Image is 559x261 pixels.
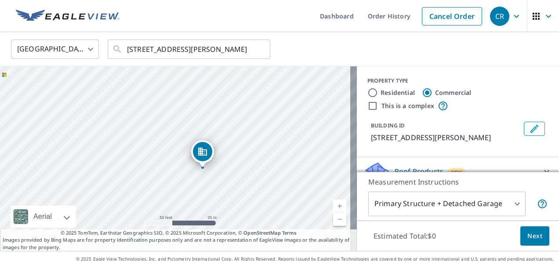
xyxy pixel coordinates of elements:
[367,77,548,85] div: PROPERTY TYPE
[451,169,462,176] span: New
[16,10,120,23] img: EV Logo
[527,231,542,242] span: Next
[191,140,214,167] div: Dropped pin, building 1, Commercial property, 661 Mckinley St Calexico, CA 92231
[368,192,526,216] div: Primary Structure + Detached Garage
[367,226,443,246] p: Estimated Total: $0
[333,213,346,226] a: Current Level 19, Zoom Out
[364,161,552,182] div: Roof ProductsNew
[31,206,54,228] div: Aerial
[490,7,509,26] div: CR
[371,122,405,129] p: BUILDING ID
[61,229,297,237] span: © 2025 TomTom, Earthstar Geographics SIO, © 2025 Microsoft Corporation, ©
[368,177,548,187] p: Measurement Instructions
[381,88,415,97] label: Residential
[243,229,280,236] a: OpenStreetMap
[127,37,252,62] input: Search by address or latitude-longitude
[381,101,434,110] label: This is a complex
[11,37,99,62] div: [GEOGRAPHIC_DATA]
[333,199,346,213] a: Current Level 19, Zoom In
[524,122,545,136] button: Edit building 1
[282,229,297,236] a: Terms
[520,226,549,246] button: Next
[422,7,482,25] a: Cancel Order
[395,166,443,177] p: Roof Products
[435,88,472,97] label: Commercial
[537,199,548,209] span: Your report will include the primary structure and a detached garage if one exists.
[11,206,76,228] div: Aerial
[371,132,520,143] p: [STREET_ADDRESS][PERSON_NAME]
